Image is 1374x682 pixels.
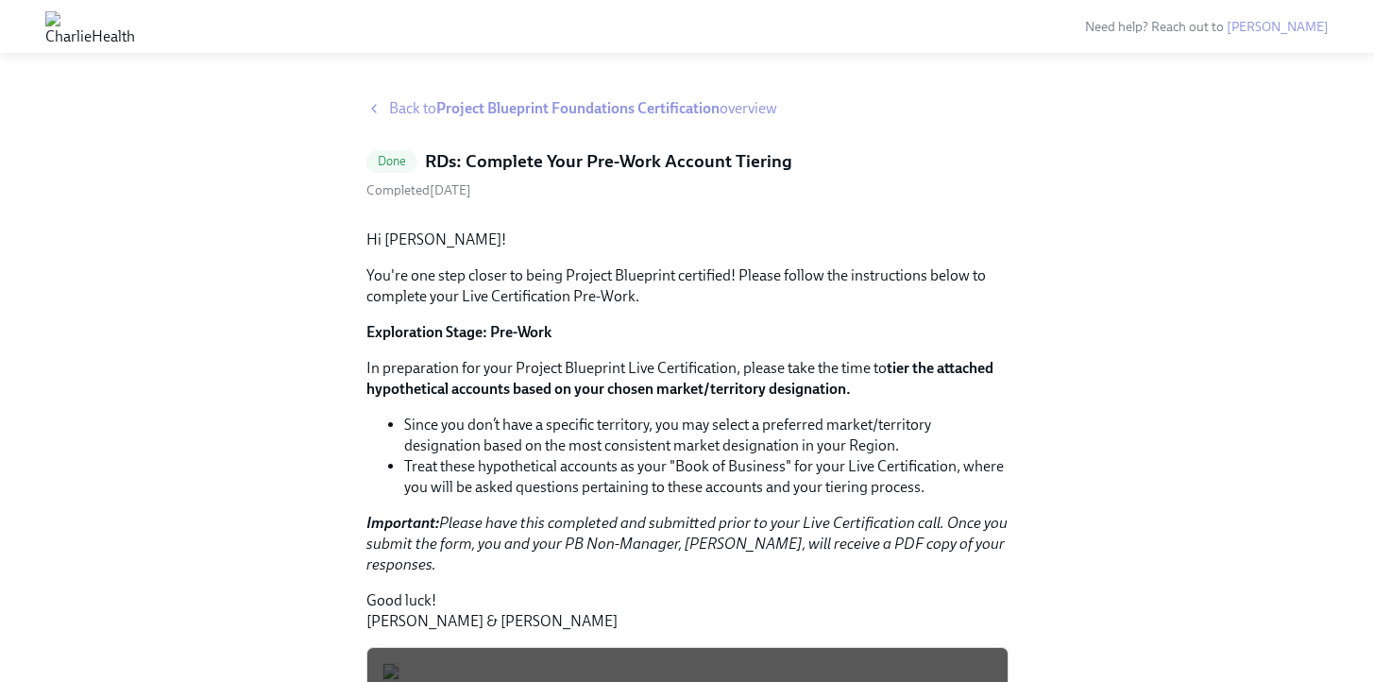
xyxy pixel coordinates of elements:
p: Hi [PERSON_NAME]! [366,230,1009,250]
p: Good luck! [PERSON_NAME] & [PERSON_NAME] [366,590,1009,632]
img: CharlieHealth [45,11,135,42]
strong: tier the attached hypothetical accounts based on your chosen market/territory designation. [366,359,993,398]
span: Need help? Reach out to [1085,19,1329,35]
span: Back to overview [389,98,777,119]
a: [PERSON_NAME] [1227,19,1329,35]
p: In preparation for your Project Blueprint Live Certification, please take the time to [366,358,1009,400]
strong: Exploration Stage: Pre-Work [366,323,551,341]
li: Treat these hypothetical accounts as your "Book of Business" for your Live Certification, where y... [404,456,1009,498]
h5: RDs: Complete Your Pre-Work Account Tiering [425,149,792,174]
span: Thursday, August 21st 2025, 9:36 am [366,182,471,198]
em: Please have this completed and submitted prior to your Live Certification call. Once you submit t... [366,514,1008,573]
span: Done [366,154,418,168]
strong: Project Blueprint Foundations Certification [436,99,720,117]
li: Since you don’t have a specific territory, you may select a preferred market/territory designatio... [404,415,1009,456]
a: Back toProject Blueprint Foundations Certificationoverview [366,98,1009,119]
p: You're one step closer to being Project Blueprint certified! Please follow the instructions below... [366,265,1009,307]
strong: Important: [366,514,439,532]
